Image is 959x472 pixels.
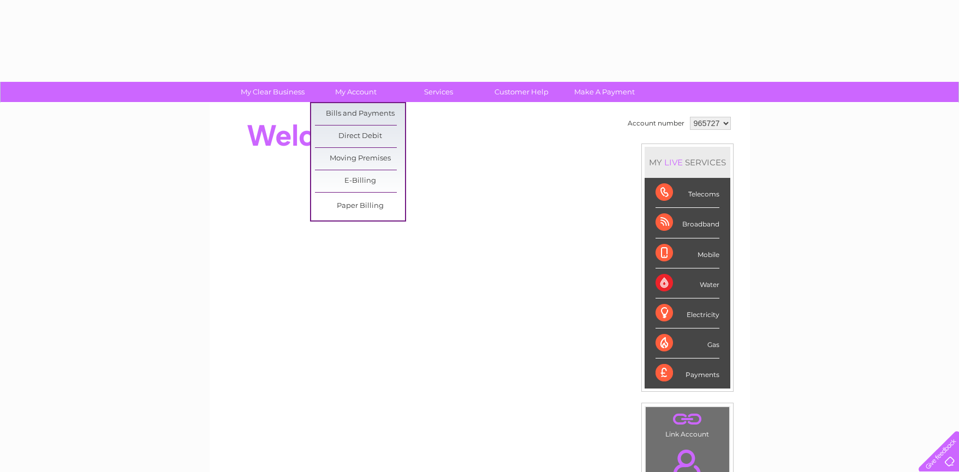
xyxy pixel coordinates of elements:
[315,170,405,192] a: E-Billing
[656,328,719,359] div: Gas
[315,126,405,147] a: Direct Debit
[476,82,567,102] a: Customer Help
[662,157,685,168] div: LIVE
[656,178,719,208] div: Telecoms
[228,82,318,102] a: My Clear Business
[315,195,405,217] a: Paper Billing
[656,268,719,298] div: Water
[559,82,650,102] a: Make A Payment
[656,298,719,328] div: Electricity
[645,407,730,441] td: Link Account
[656,238,719,268] div: Mobile
[656,359,719,388] div: Payments
[648,410,726,429] a: .
[311,82,401,102] a: My Account
[315,103,405,125] a: Bills and Payments
[625,114,687,133] td: Account number
[315,148,405,170] a: Moving Premises
[645,147,730,178] div: MY SERVICES
[656,208,719,238] div: Broadband
[394,82,484,102] a: Services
